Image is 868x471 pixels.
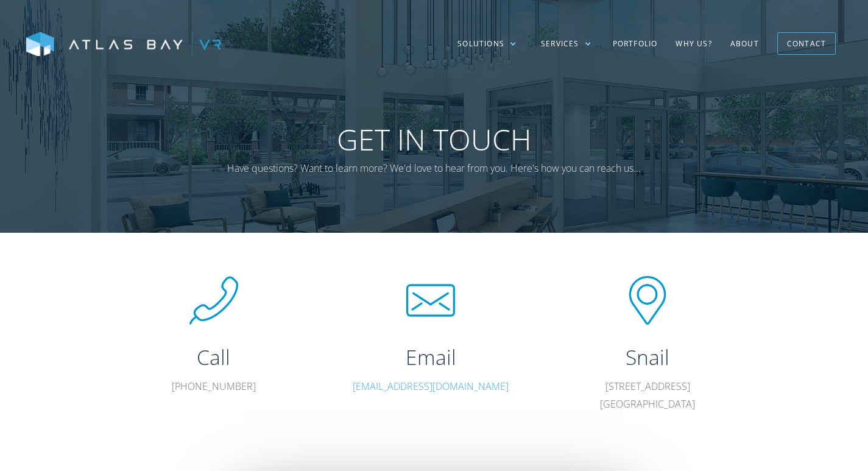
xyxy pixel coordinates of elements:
[787,34,826,53] div: Contact
[777,32,836,55] a: Contact
[26,32,221,57] img: Atlas Bay VR Logo
[221,160,647,177] p: Have questions? Want to learn more? We'd love to hear from you. Here's how you can reach us...
[541,38,579,49] div: Services
[604,26,667,62] a: Portfolio
[666,26,721,62] a: Why US?
[721,26,768,62] a: About
[565,343,730,372] h2: Snail
[565,378,730,413] p: [STREET_ADDRESS] [GEOGRAPHIC_DATA]
[445,26,529,62] div: Solutions
[221,122,647,157] h1: Get In Touch
[348,343,513,372] h2: Email
[529,26,604,62] div: Services
[132,378,296,395] p: [PHONE_NUMBER]
[132,343,296,372] h2: Call
[353,380,509,393] a: [EMAIL_ADDRESS][DOMAIN_NAME]
[457,38,504,49] div: Solutions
